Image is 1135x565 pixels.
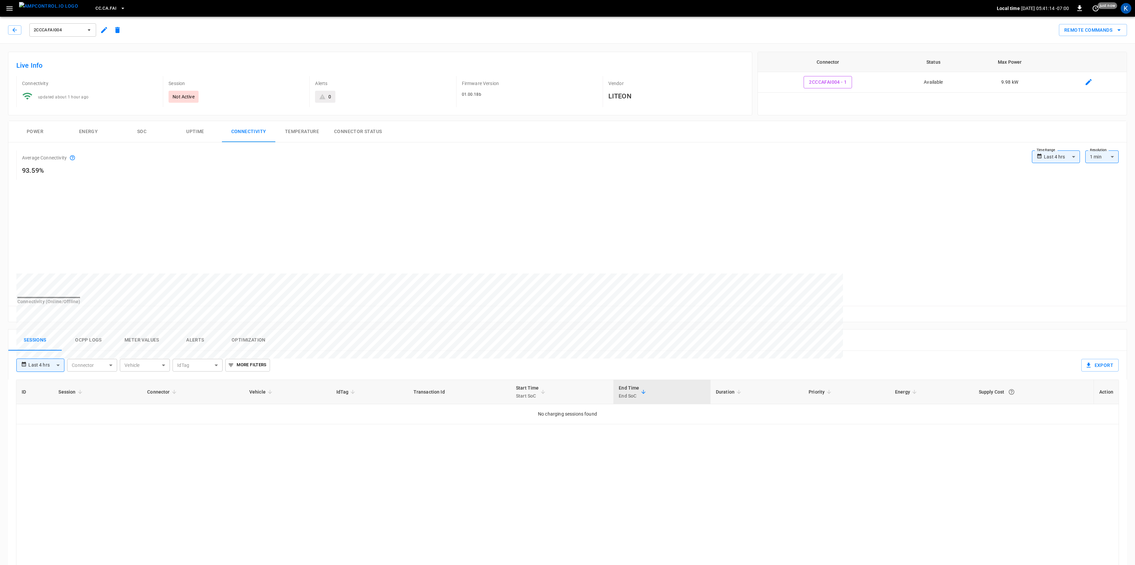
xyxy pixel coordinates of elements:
[1059,24,1127,36] div: remote commands options
[516,384,539,400] div: Start Time
[95,5,116,12] span: CC.CA.FAI
[58,388,84,396] span: Session
[225,359,270,372] button: More Filters
[22,154,67,161] p: Average Connectivity
[222,330,275,351] button: Optimization
[169,80,304,87] p: Session
[329,121,387,142] button: Connector Status
[716,388,743,396] span: Duration
[608,91,744,101] h6: LITEON
[16,60,744,71] h6: Live Info
[8,330,62,351] button: Sessions
[93,2,128,15] button: CC.CA.FAI
[249,388,274,396] span: Vehicle
[1081,359,1119,372] button: Export
[898,72,969,93] td: Available
[222,121,275,142] button: Connectivity
[336,388,357,396] span: IdTag
[462,80,597,87] p: Firmware Version
[979,386,1088,398] div: Supply Cost
[169,121,222,142] button: Uptime
[1090,3,1101,14] button: set refresh interval
[115,330,169,351] button: Meter Values
[898,52,969,72] th: Status
[62,121,115,142] button: Energy
[516,384,548,400] span: Start TimeStart SoC
[1059,24,1127,36] button: Remote Commands
[969,52,1051,72] th: Max Power
[328,93,331,100] div: 0
[758,52,898,72] th: Connector
[28,359,64,372] div: Last 4 hrs
[315,80,451,87] p: Alerts
[1021,5,1069,12] p: [DATE] 05:41:14 -07:00
[22,80,158,87] p: Connectivity
[1098,2,1117,9] span: just now
[1094,380,1119,404] th: Action
[1037,147,1055,153] label: Time Range
[758,52,1127,93] table: connector table
[516,392,539,400] p: Start SoC
[19,2,78,10] img: ampcontrol.io logo
[147,388,178,396] span: Connector
[1006,386,1018,398] button: The cost of your charging session based on your supply rates
[16,380,1119,424] table: sessions table
[169,330,222,351] button: Alerts
[8,121,62,142] button: Power
[1085,150,1119,163] div: 1 min
[29,23,96,37] button: 2CCCAFAI004
[115,121,169,142] button: SOC
[619,384,648,400] span: End TimeEnd SoC
[1044,150,1080,163] div: Last 4 hrs
[997,5,1020,12] p: Local time
[619,392,639,400] p: End SoC
[809,388,833,396] span: Priority
[1090,147,1107,153] label: Resolution
[619,384,639,400] div: End Time
[38,95,89,99] span: updated about 1 hour ago
[462,92,482,97] span: 01.00.18b
[1121,3,1131,14] div: profile-icon
[34,26,83,34] span: 2CCCAFAI004
[16,380,53,404] th: ID
[62,330,115,351] button: Ocpp logs
[804,76,852,88] button: 2CCCAFAI004 - 1
[173,93,195,100] p: Not Active
[408,380,511,404] th: Transaction Id
[275,121,329,142] button: Temperature
[969,72,1051,93] td: 9.98 kW
[895,388,919,396] span: Energy
[608,80,744,87] p: Vendor
[22,165,75,176] h6: 93.59%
